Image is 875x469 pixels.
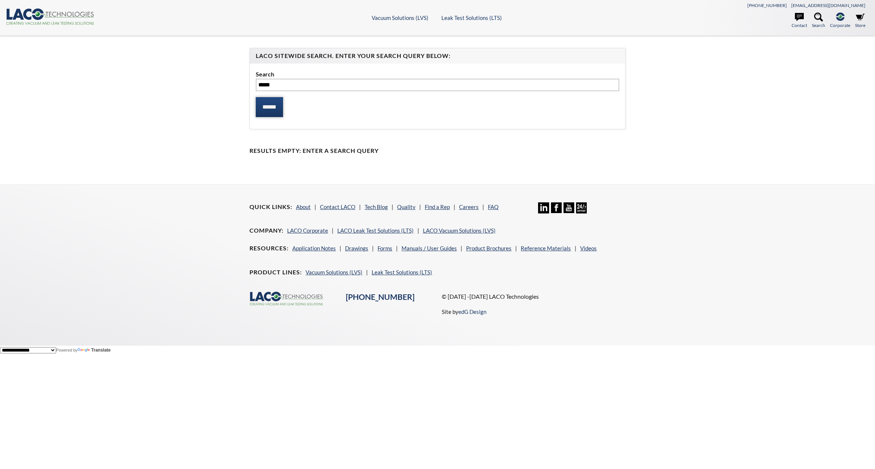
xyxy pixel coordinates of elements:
[249,147,626,155] h4: Results Empty: Enter a Search Query
[466,245,511,251] a: Product Brochures
[346,292,414,302] a: [PHONE_NUMBER]
[365,203,388,210] a: Tech Blog
[372,269,432,275] a: Leak Test Solutions (LTS)
[292,245,336,251] a: Application Notes
[287,227,328,234] a: LACO Corporate
[580,245,597,251] a: Videos
[249,227,283,234] h4: Company
[337,227,414,234] a: LACO Leak Test Solutions (LTS)
[397,203,416,210] a: Quality
[812,13,825,29] a: Search
[791,3,865,8] a: [EMAIL_ADDRESS][DOMAIN_NAME]
[345,245,368,251] a: Drawings
[249,203,292,211] h4: Quick Links
[296,203,311,210] a: About
[249,244,289,252] h4: Resources
[306,269,362,275] a: Vacuum Solutions (LVS)
[521,245,571,251] a: Reference Materials
[830,22,850,29] span: Corporate
[442,292,625,301] p: © [DATE] -[DATE] LACO Technologies
[77,348,91,353] img: Google Translate
[488,203,499,210] a: FAQ
[441,14,502,21] a: Leak Test Solutions (LTS)
[459,203,479,210] a: Careers
[256,52,619,60] h4: LACO Sitewide Search. Enter your Search Query Below:
[792,13,807,29] a: Contact
[320,203,355,210] a: Contact LACO
[256,69,619,79] label: Search
[372,14,428,21] a: Vacuum Solutions (LVS)
[249,268,302,276] h4: Product Lines
[378,245,392,251] a: Forms
[442,307,486,316] p: Site by
[458,308,486,315] a: edG Design
[77,348,111,353] a: Translate
[747,3,787,8] a: [PHONE_NUMBER]
[402,245,457,251] a: Manuals / User Guides
[423,227,496,234] a: LACO Vacuum Solutions (LVS)
[855,13,865,29] a: Store
[425,203,450,210] a: Find a Rep
[576,208,587,215] a: 24/7 Support
[576,202,587,213] img: 24/7 Support Icon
